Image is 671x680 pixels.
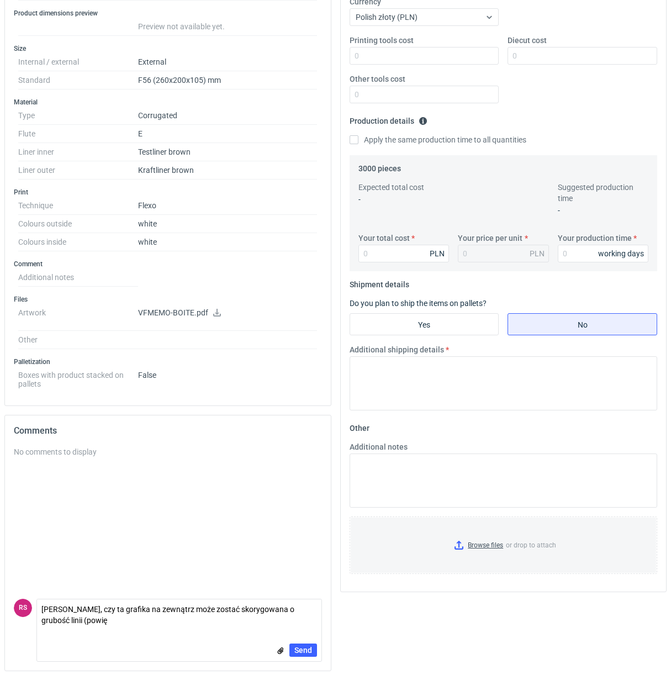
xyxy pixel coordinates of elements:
h3: Files [14,295,322,304]
label: Do you plan to ship the items on pallets? [350,299,487,308]
p: - [358,194,450,205]
legend: Production details [350,112,427,125]
dt: Standard [18,71,138,89]
dd: F56 (260x200x105) mm [138,71,318,89]
label: or drop to attach [350,517,657,573]
dt: Flute [18,125,138,143]
h3: Comment [14,260,322,268]
dt: Colours inside [18,233,138,251]
dd: Corrugated [138,107,318,125]
legend: Shipment details [350,276,409,289]
dd: External [138,53,318,71]
span: Preview not available yet. [138,22,225,31]
legend: 3000 pieces [358,160,401,173]
dt: Colours outside [18,215,138,233]
input: 0 [350,86,499,103]
div: Rafał Stani [14,599,32,617]
input: 0 [350,47,499,65]
dt: Artwork [18,304,138,331]
button: Send [289,644,317,657]
h3: Palletization [14,357,322,366]
label: Your price per unit [458,233,522,244]
input: 0 [358,245,450,262]
legend: Other [350,419,369,433]
p: - [558,205,649,216]
div: PLN [530,248,545,259]
div: PLN [430,248,445,259]
h3: Size [14,44,322,53]
dd: Kraftliner brown [138,161,318,180]
label: Your total cost [358,233,410,244]
h3: Print [14,188,322,197]
input: 0 [508,47,657,65]
p: VFMEMO-BOITE.pdf [138,308,318,318]
dd: E [138,125,318,143]
dt: Other [18,331,138,349]
label: Additional notes [350,441,408,452]
h3: Material [14,98,322,107]
label: Other tools cost [350,73,405,85]
dt: Liner outer [18,161,138,180]
label: Suggested production time [558,182,649,204]
h2: Comments [14,424,322,437]
dt: Technique [18,197,138,215]
dd: Testliner brown [138,143,318,161]
label: Printing tools cost [350,35,414,46]
textarea: [PERSON_NAME], czy ta grafika na zewnątrz może zostać skorygowana o grubość linii (powię [37,599,321,630]
input: 0 [558,245,649,262]
div: working days [598,248,644,259]
dd: white [138,215,318,233]
span: Polish złoty (PLN) [356,13,418,22]
dd: Flexo [138,197,318,215]
div: No comments to display [14,446,322,457]
span: Send [294,646,312,654]
label: Apply the same production time to all quantities [350,134,526,145]
dt: Liner inner [18,143,138,161]
label: Yes [350,313,499,335]
label: Additional shipping details [350,344,444,355]
dd: white [138,233,318,251]
dt: Additional notes [18,268,138,287]
dt: Boxes with product stacked on pallets [18,366,138,388]
label: Expected total cost [358,182,424,193]
dt: Type [18,107,138,125]
dt: Internal / external [18,53,138,71]
dd: False [138,366,318,388]
label: No [508,313,657,335]
label: Diecut cost [508,35,547,46]
label: Your production time [558,233,632,244]
figcaption: RS [14,599,32,617]
h3: Product dimensions preview [14,9,322,18]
